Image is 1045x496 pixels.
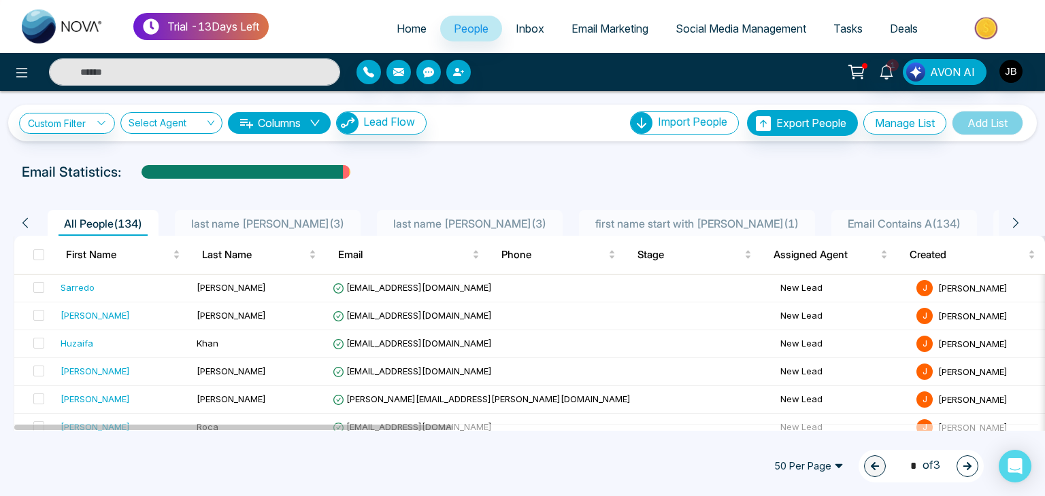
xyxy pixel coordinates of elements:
[890,22,918,35] span: Deals
[775,302,911,330] td: New Lead
[501,247,606,263] span: Phone
[333,366,492,376] span: [EMAIL_ADDRESS][DOMAIN_NAME]
[228,112,331,134] button: Columnsdown
[916,419,933,436] span: J
[61,281,95,294] div: Sarredo
[22,162,121,182] p: Email Statistics:
[916,364,933,380] span: J
[747,110,858,136] button: Export People
[999,60,1023,83] img: User Avatar
[916,336,933,352] span: J
[338,247,469,263] span: Email
[66,247,170,263] span: First Name
[765,455,853,477] span: 50 Per Page
[938,366,1008,376] span: [PERSON_NAME]
[906,63,925,82] img: Lead Flow
[22,10,103,43] img: Nova CRM Logo
[61,364,130,378] div: [PERSON_NAME]
[938,338,1008,349] span: [PERSON_NAME]
[197,338,218,349] span: Khan
[571,22,648,35] span: Email Marketing
[333,393,631,404] span: [PERSON_NAME][EMAIL_ADDRESS][PERSON_NAME][DOMAIN_NAME]
[336,111,427,135] button: Lead Flow
[388,217,552,230] span: last name [PERSON_NAME] ( 3 )
[167,18,259,35] p: Trial - 13 Days Left
[516,22,544,35] span: Inbox
[637,247,742,263] span: Stage
[833,22,863,35] span: Tasks
[775,330,911,358] td: New Lead
[886,59,899,71] span: 1
[930,64,975,80] span: AVON AI
[202,247,306,263] span: Last Name
[55,236,191,274] th: First Name
[938,421,1008,432] span: [PERSON_NAME]
[662,16,820,41] a: Social Media Management
[916,391,933,408] span: J
[333,421,492,432] span: [EMAIL_ADDRESS][DOMAIN_NAME]
[59,217,148,230] span: All People ( 134 )
[938,393,1008,404] span: [PERSON_NAME]
[938,282,1008,293] span: [PERSON_NAME]
[938,13,1037,43] img: Market-place.gif
[903,59,986,85] button: AVON AI
[590,217,804,230] span: first name start with [PERSON_NAME] ( 1 )
[627,236,763,274] th: Stage
[197,310,266,321] span: [PERSON_NAME]
[397,22,427,35] span: Home
[61,308,130,322] div: [PERSON_NAME]
[870,59,903,83] a: 1
[491,236,627,274] th: Phone
[842,217,966,230] span: Email Contains A ( 134 )
[916,280,933,296] span: J
[333,338,492,349] span: [EMAIL_ADDRESS][DOMAIN_NAME]
[191,236,327,274] th: Last Name
[61,420,130,433] div: [PERSON_NAME]
[676,22,806,35] span: Social Media Management
[775,386,911,414] td: New Lead
[337,112,359,134] img: Lead Flow
[763,236,899,274] th: Assigned Agent
[775,414,911,442] td: New Lead
[776,116,846,130] span: Export People
[197,366,266,376] span: [PERSON_NAME]
[383,16,440,41] a: Home
[775,358,911,386] td: New Lead
[502,16,558,41] a: Inbox
[331,111,427,135] a: Lead FlowLead Flow
[454,22,488,35] span: People
[658,115,727,128] span: Import People
[333,282,492,293] span: [EMAIL_ADDRESS][DOMAIN_NAME]
[863,111,946,135] button: Manage List
[61,392,130,406] div: [PERSON_NAME]
[876,16,931,41] a: Deals
[363,115,415,128] span: Lead Flow
[902,457,940,475] span: of 3
[186,217,350,230] span: last name [PERSON_NAME] ( 3 )
[775,274,911,302] td: New Lead
[327,236,491,274] th: Email
[19,113,115,134] a: Custom Filter
[61,336,93,350] div: Huzaifa
[558,16,662,41] a: Email Marketing
[197,282,266,293] span: [PERSON_NAME]
[440,16,502,41] a: People
[774,247,878,263] span: Assigned Agent
[333,310,492,321] span: [EMAIL_ADDRESS][DOMAIN_NAME]
[197,393,266,404] span: [PERSON_NAME]
[197,421,218,432] span: Roca
[916,308,933,324] span: J
[999,450,1031,482] div: Open Intercom Messenger
[310,118,320,128] span: down
[910,247,1025,263] span: Created
[938,310,1008,321] span: [PERSON_NAME]
[820,16,876,41] a: Tasks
